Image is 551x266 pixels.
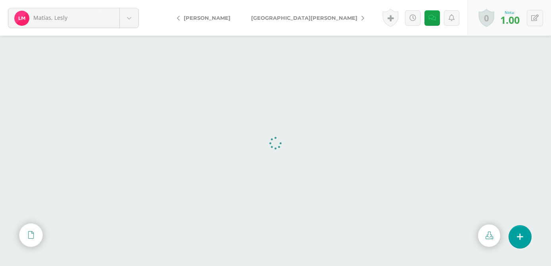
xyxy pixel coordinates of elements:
a: Matías, Lesly [8,8,138,28]
a: 0 [478,9,494,27]
span: [PERSON_NAME] [184,15,230,21]
span: Matías, Lesly [33,14,67,21]
img: dc9b66fc95b321031b588e4b61b9dde0.png [14,11,29,26]
span: [GEOGRAPHIC_DATA][PERSON_NAME] [251,15,357,21]
a: [PERSON_NAME] [171,8,241,27]
div: Nota: [500,10,520,15]
a: [GEOGRAPHIC_DATA][PERSON_NAME] [241,8,371,27]
span: 1.00 [500,13,520,27]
